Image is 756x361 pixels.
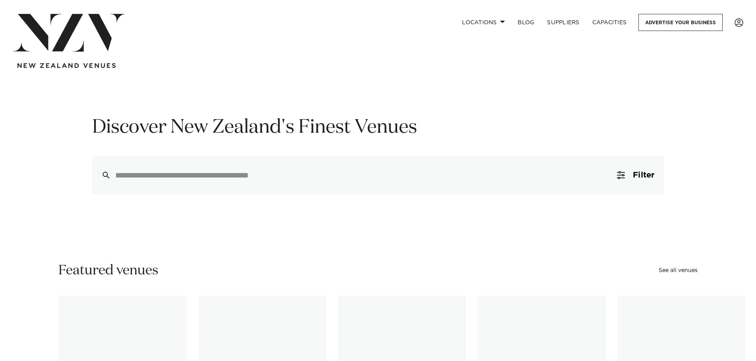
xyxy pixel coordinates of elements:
h2: Featured venues [58,262,159,280]
button: Filter [607,156,664,194]
a: BLOG [511,14,541,31]
span: Filter [633,171,654,179]
a: See all venues [659,268,698,273]
h1: Discover New Zealand's Finest Venues [92,115,664,140]
img: new-zealand-venues-text.png [17,63,116,68]
a: SUPPLIERS [541,14,586,31]
a: Advertise your business [638,14,723,31]
img: nzv-logo.png [13,14,125,52]
a: Locations [456,14,511,31]
a: Capacities [586,14,633,31]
